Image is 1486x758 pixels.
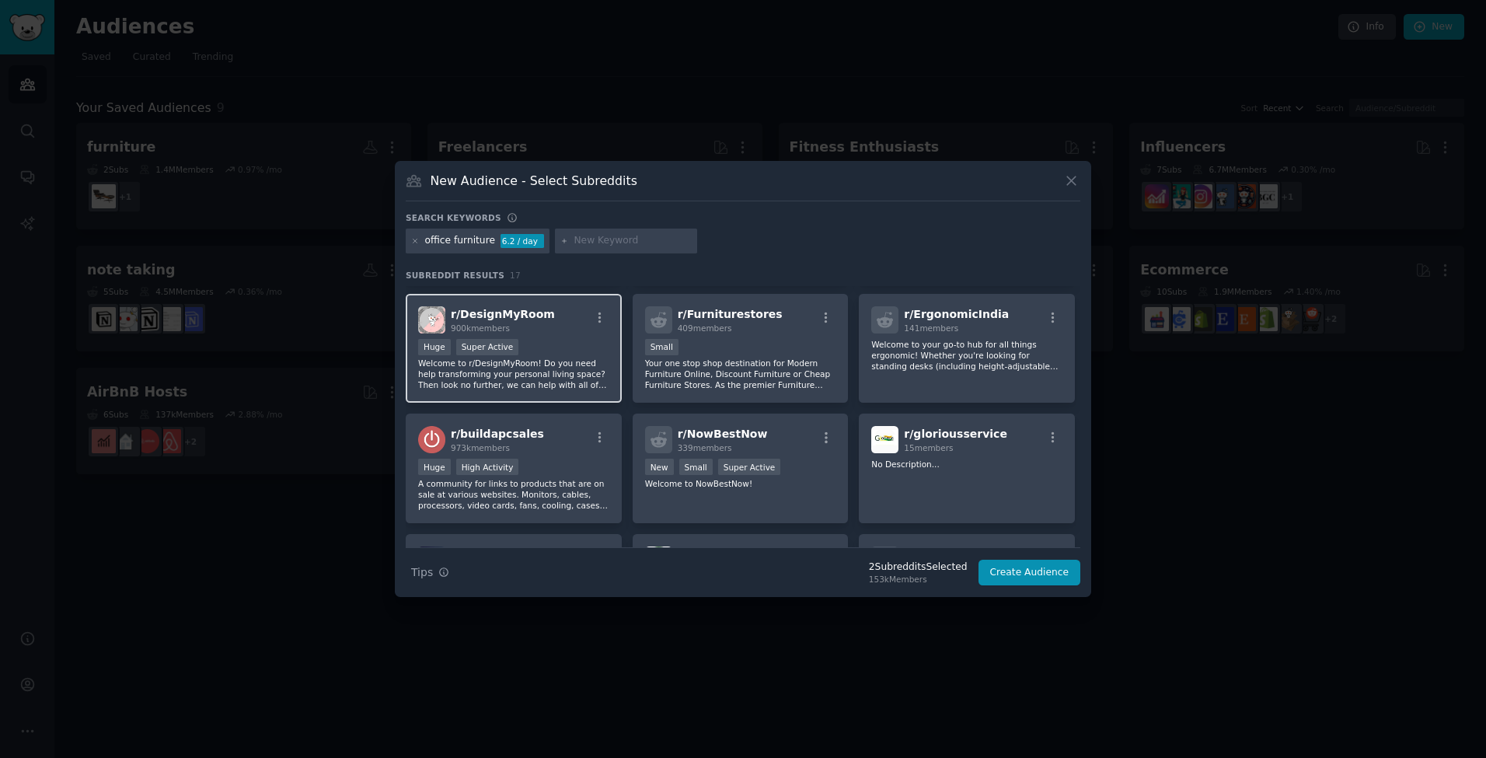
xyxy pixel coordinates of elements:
[418,358,609,390] p: Welcome to r/DesignMyRoom! Do you need help transforming your personal living space? Then look no...
[406,559,455,586] button: Tips
[645,339,678,355] div: Small
[871,339,1062,372] p: Welcome to your go-to hub for all things ergonomic! Whether you're looking for standing desks (in...
[978,560,1081,586] button: Create Audience
[451,308,555,320] span: r/ DesignMyRoom
[904,428,1007,440] span: r/ gloriousservice
[871,426,898,453] img: gloriousservice
[406,212,501,223] h3: Search keywords
[904,308,1009,320] span: r/ ErgonomicIndia
[418,306,445,334] img: DesignMyRoom
[418,478,609,511] p: A community for links to products that are on sale at various websites. Monitors, cables, process...
[678,443,732,452] span: 339 members
[869,574,968,585] div: 153k Members
[451,323,510,333] span: 900k members
[645,459,674,475] div: New
[501,234,544,248] div: 6.2 / day
[456,459,519,475] div: High Activity
[869,561,968,575] div: 2 Subreddit s Selected
[451,443,510,452] span: 973k members
[510,271,521,280] span: 17
[718,459,781,475] div: Super Active
[904,323,958,333] span: 141 members
[645,478,836,489] p: Welcome to NowBestNow!
[679,459,713,475] div: Small
[574,234,692,248] input: New Keyword
[678,428,768,440] span: r/ NowBestNow
[418,547,445,574] img: RedditJobBoard
[678,323,732,333] span: 409 members
[645,547,672,574] img: ForestHills
[456,339,519,355] div: Super Active
[418,426,445,453] img: buildapcsales
[645,358,836,390] p: Your one stop shop destination for Modern Furniture Online, Discount Furniture or Cheap Furniture...
[871,459,1062,470] p: No Description...
[431,173,637,189] h3: New Audience - Select Subreddits
[904,443,953,452] span: 15 members
[678,308,783,320] span: r/ Furniturestores
[425,234,495,248] div: office furniture
[418,339,451,355] div: Huge
[451,428,544,440] span: r/ buildapcsales
[418,459,451,475] div: Huge
[411,564,433,581] span: Tips
[406,270,504,281] span: Subreddit Results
